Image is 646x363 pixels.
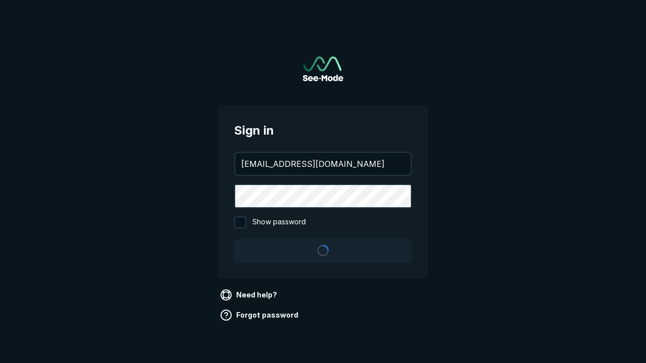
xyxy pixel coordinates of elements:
span: Sign in [234,122,412,140]
a: Need help? [218,287,281,303]
span: Show password [252,216,306,228]
a: Go to sign in [303,56,343,81]
input: your@email.com [235,153,411,175]
a: Forgot password [218,307,302,323]
img: See-Mode Logo [303,56,343,81]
